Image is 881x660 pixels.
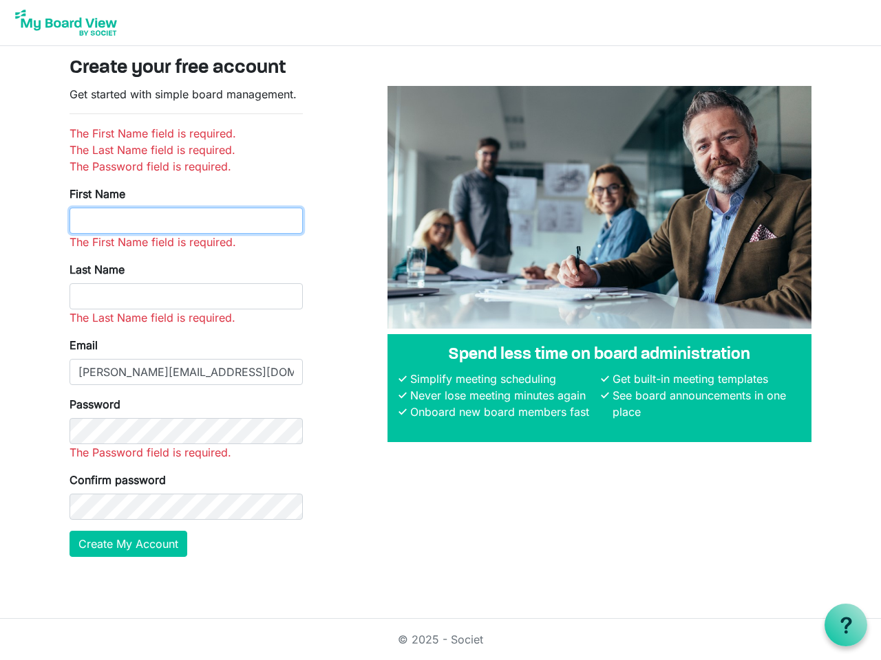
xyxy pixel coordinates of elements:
li: The Password field is required. [70,158,303,175]
label: First Name [70,186,125,202]
img: My Board View Logo [11,5,121,40]
li: Never lose meeting minutes again [407,387,598,404]
span: The Last Name field is required. [70,311,235,324]
li: Get built-in meeting templates [609,371,800,387]
label: Confirm password [70,472,166,488]
span: The First Name field is required. [70,235,236,249]
h3: Create your free account [70,57,811,80]
h4: Spend less time on board administration [399,345,800,365]
label: Last Name [70,261,125,278]
img: A photograph of board members sitting at a table [388,86,811,329]
li: See board announcements in one place [609,387,800,420]
label: Email [70,337,98,353]
span: The Password field is required. [70,445,231,459]
label: Password [70,396,120,412]
li: Onboard new board members fast [407,404,598,420]
span: Get started with simple board management. [70,87,297,101]
button: Create My Account [70,531,187,557]
li: The First Name field is required. [70,125,303,142]
a: © 2025 - Societ [398,632,483,646]
li: The Last Name field is required. [70,142,303,158]
li: Simplify meeting scheduling [407,371,598,387]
